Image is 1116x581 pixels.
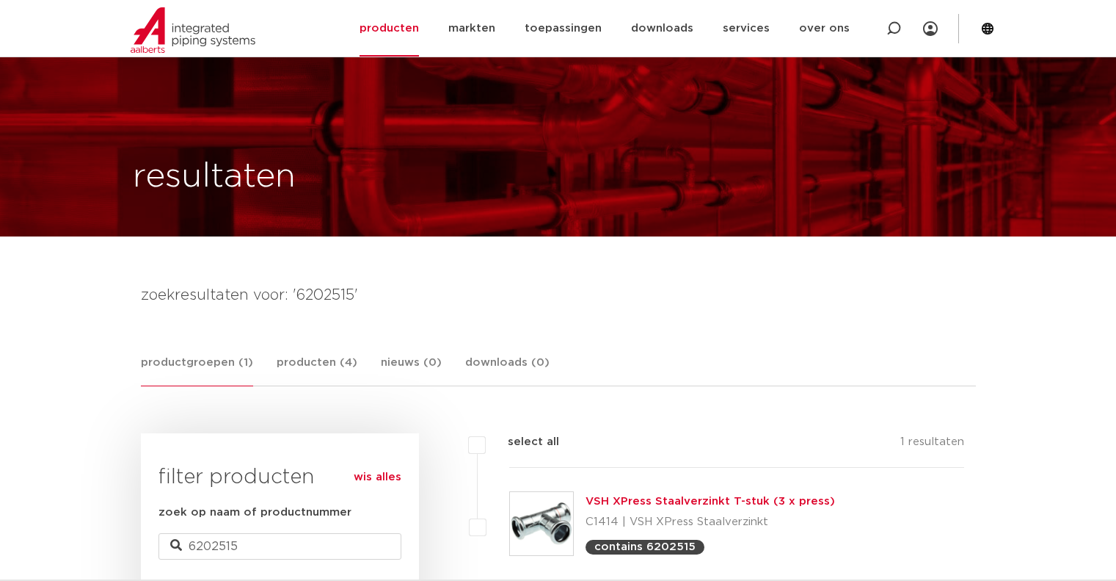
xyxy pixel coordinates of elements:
p: contains 6202515 [594,541,696,552]
label: select all [486,433,559,451]
label: zoek op naam of productnummer [158,504,351,522]
a: nieuws (0) [381,354,442,386]
h1: resultaten [133,154,296,201]
h3: filter producten [158,463,401,492]
h4: zoekresultaten voor: '6202515' [141,284,976,307]
a: downloads (0) [465,354,550,386]
a: productgroepen (1) [141,354,253,386]
input: zoeken [158,533,401,560]
p: C1414 | VSH XPress Staalverzinkt [586,510,835,534]
a: producten (4) [277,354,357,386]
img: Thumbnail for VSH XPress Staalverzinkt T-stuk (3 x press) [510,492,573,555]
a: wis alles [354,469,401,486]
p: 1 resultaten [900,433,964,456]
a: VSH XPress Staalverzinkt T-stuk (3 x press) [586,496,835,507]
